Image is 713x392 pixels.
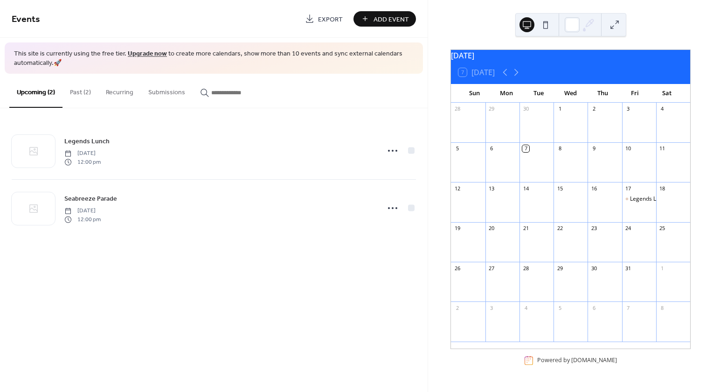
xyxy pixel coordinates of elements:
div: Tue [523,84,555,103]
span: Legends Lunch [64,137,110,147]
a: Export [298,11,350,27]
div: Sun [458,84,491,103]
div: 13 [488,185,495,192]
div: Wed [554,84,587,103]
div: 2 [454,304,461,311]
div: 3 [488,304,495,311]
a: Upgrade now [128,48,167,60]
span: [DATE] [64,149,101,158]
button: Recurring [98,74,141,107]
span: Export [318,14,343,24]
button: Submissions [141,74,193,107]
div: 7 [625,304,632,311]
div: 19 [454,225,461,232]
div: 29 [556,265,563,272]
div: 1 [556,105,563,112]
div: 6 [488,145,495,152]
div: Fri [619,84,651,103]
div: 15 [556,185,563,192]
div: 28 [522,265,529,272]
div: 17 [625,185,632,192]
div: 1 [659,265,666,272]
div: Powered by [537,357,617,364]
div: Mon [491,84,523,103]
span: Seabreeze Parade [64,194,117,204]
div: Thu [587,84,619,103]
div: 21 [522,225,529,232]
a: Legends Lunch [64,136,110,147]
div: 30 [590,265,597,272]
div: 12 [454,185,461,192]
div: 14 [522,185,529,192]
div: 31 [625,265,632,272]
div: [DATE] [451,50,690,61]
span: This site is currently using the free tier. to create more calendars, show more than 10 events an... [14,49,414,68]
span: [DATE] [64,207,101,215]
div: 28 [454,105,461,112]
div: 2 [590,105,597,112]
button: Past (2) [62,74,98,107]
span: Add Event [374,14,409,24]
span: 12:00 pm [64,215,101,224]
div: 9 [590,145,597,152]
div: 3 [625,105,632,112]
div: 8 [556,145,563,152]
div: 18 [659,185,666,192]
div: 27 [488,265,495,272]
div: 26 [454,265,461,272]
div: 5 [454,145,461,152]
div: 24 [625,225,632,232]
div: 6 [590,304,597,311]
div: 16 [590,185,597,192]
div: 25 [659,225,666,232]
div: 23 [590,225,597,232]
div: 8 [659,304,666,311]
div: Legends Lunch [630,195,669,203]
div: 4 [659,105,666,112]
a: Seabreeze Parade [64,193,117,204]
span: 12:00 pm [64,158,101,166]
div: 10 [625,145,632,152]
a: [DOMAIN_NAME] [571,357,617,364]
div: 5 [556,304,563,311]
div: 20 [488,225,495,232]
div: 30 [522,105,529,112]
div: 7 [522,145,529,152]
button: Upcoming (2) [9,74,62,108]
div: Sat [651,84,683,103]
span: Events [12,10,40,28]
button: Add Event [353,11,416,27]
div: 29 [488,105,495,112]
div: 11 [659,145,666,152]
div: Legends Lunch [622,195,656,203]
div: 4 [522,304,529,311]
div: 22 [556,225,563,232]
